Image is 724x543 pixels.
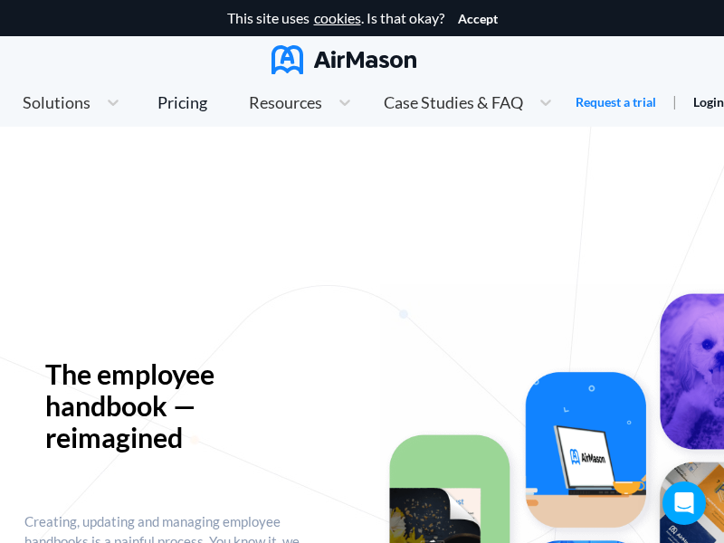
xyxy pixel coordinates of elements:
a: Request a trial [576,93,656,111]
button: Accept cookies [458,12,498,26]
a: cookies [314,10,361,26]
span: | [672,92,677,110]
span: Resources [249,94,322,110]
span: Case Studies & FAQ [384,94,523,110]
p: The employee handbook — reimagined [45,358,283,453]
a: Pricing [157,86,207,119]
span: Solutions [23,94,90,110]
div: Open Intercom Messenger [662,481,706,525]
a: Login [693,94,724,110]
img: AirMason Logo [271,45,416,74]
div: Pricing [157,94,207,110]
